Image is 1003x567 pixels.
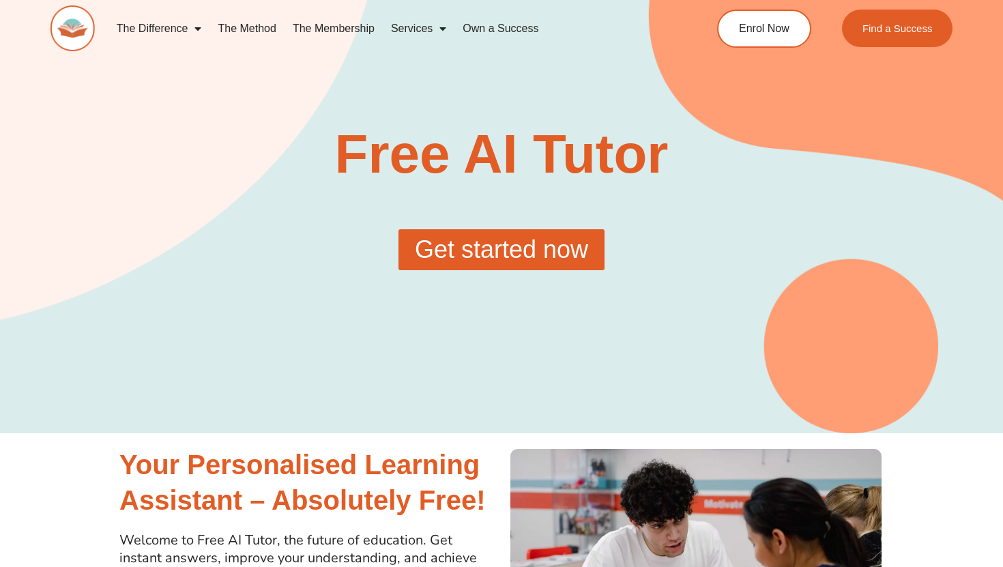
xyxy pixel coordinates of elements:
span: Enrol Now [739,23,789,34]
a: Services [383,13,454,44]
h2: Your Personalised Learning Assistant – Absolutely Free! [119,447,495,518]
a: The Method [209,13,284,44]
a: The Membership [285,13,383,44]
a: The Difference [108,13,210,44]
span: Get started now [415,237,588,262]
span: Find a Success [862,23,933,33]
a: Find a Success [842,10,953,47]
a: Own a Success [454,13,547,44]
h1: Free AI Tutor [273,127,731,181]
a: Get started now [398,229,605,270]
a: Enrol Now [717,10,811,48]
nav: Menu [108,13,666,44]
